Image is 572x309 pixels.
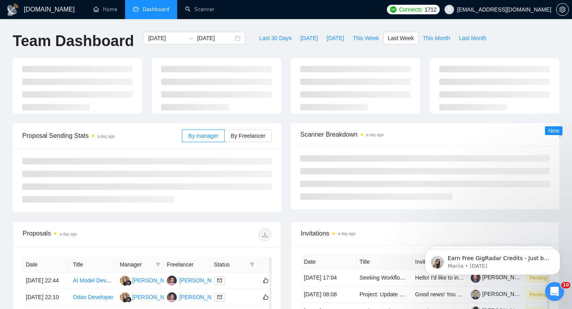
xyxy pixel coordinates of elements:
[366,133,384,137] time: a day ago
[167,276,177,286] img: RI
[188,133,218,139] span: By manager
[73,294,113,300] a: Odoo Developer
[217,278,222,283] span: mail
[231,133,265,139] span: By Freelancer
[301,254,356,270] th: Date
[399,5,423,14] span: Connects:
[120,276,130,286] img: KY
[23,289,70,306] td: [DATE] 22:10
[390,6,396,13] img: upwork-logo.png
[353,34,379,42] span: This Week
[197,34,233,42] input: End date
[255,32,296,44] button: Last 30 Days
[179,276,225,285] div: [PERSON_NAME]
[248,259,256,270] span: filter
[70,289,116,306] td: Odoo Developer
[179,293,225,301] div: [PERSON_NAME]
[301,228,549,238] span: Invitations
[556,3,569,16] button: setting
[120,292,130,302] img: KY
[263,294,269,300] span: like
[148,34,184,42] input: Start date
[126,297,131,302] img: gigradar-bm.png
[356,254,412,270] th: Title
[13,32,134,50] h1: Team Dashboard
[413,232,572,288] iframe: Intercom notifications message
[356,286,412,303] td: Project: Update Osmo-style Educational App for Latest iOS
[548,127,559,134] span: New
[23,272,70,289] td: [DATE] 22:44
[526,291,553,297] a: Pending
[22,131,182,141] span: Proposal Sending Stats
[261,292,271,302] button: like
[154,259,162,270] span: filter
[446,7,452,12] span: user
[214,260,247,269] span: Status
[126,280,131,286] img: gigradar-bm.png
[187,35,194,41] span: swap-right
[97,134,115,139] time: a day ago
[454,32,491,44] button: Last Month
[425,5,437,14] span: 1712
[143,6,169,13] span: Dashboard
[6,4,19,16] img: logo
[556,6,569,13] a: setting
[545,282,564,301] iframe: Intercom live chat
[356,270,412,286] td: Seeking Workflow & Process Automation Professionals – Paid Survey
[383,32,418,44] button: Last Week
[388,34,414,42] span: Last Week
[322,32,348,44] button: [DATE]
[250,262,255,267] span: filter
[167,294,225,300] a: RI[PERSON_NAME]
[471,290,481,299] img: c1KwZv7R9EoQJNqt528BLIleCbKYvZ0y07_6ouMkUaQKTzWt_hBwX7lzU7or7LQIMS
[120,260,153,269] span: Manager
[359,291,505,297] a: Project: Update Osmo-style Educational App for Latest iOS
[60,232,77,236] time: a day ago
[93,6,117,13] a: homeHome
[412,254,468,270] th: Invitation Letter
[70,257,116,272] th: Title
[459,34,486,42] span: Last Month
[261,276,271,285] button: like
[471,291,528,297] a: [PERSON_NAME]
[187,35,194,41] span: to
[423,34,450,42] span: This Month
[167,292,177,302] img: RI
[300,34,318,42] span: [DATE]
[327,34,344,42] span: [DATE]
[23,257,70,272] th: Date
[167,277,225,283] a: RI[PERSON_NAME]
[132,293,178,301] div: [PERSON_NAME]
[164,257,211,272] th: Freelancer
[156,262,160,267] span: filter
[132,276,178,285] div: [PERSON_NAME]
[359,274,531,281] a: Seeking Workflow & Process Automation Professionals – Paid Survey
[301,270,356,286] td: [DATE] 17:04
[338,232,356,236] time: a day ago
[259,34,292,42] span: Last 30 Days
[73,277,194,284] a: AI Model Developer for Upsell Propensity Models
[117,257,164,272] th: Manager
[70,272,116,289] td: AI Model Developer for Upsell Propensity Models
[217,295,222,299] span: mail
[120,294,178,300] a: KY[PERSON_NAME]
[418,32,454,44] button: This Month
[561,282,570,288] span: 10
[301,286,356,303] td: [DATE] 08:08
[263,277,269,284] span: like
[23,228,147,241] div: Proposals
[526,290,550,299] span: Pending
[185,6,214,13] a: searchScanner
[120,277,178,283] a: KY[PERSON_NAME]
[348,32,383,44] button: This Week
[296,32,322,44] button: [DATE]
[133,6,139,12] span: dashboard
[300,129,550,139] span: Scanner Breakdown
